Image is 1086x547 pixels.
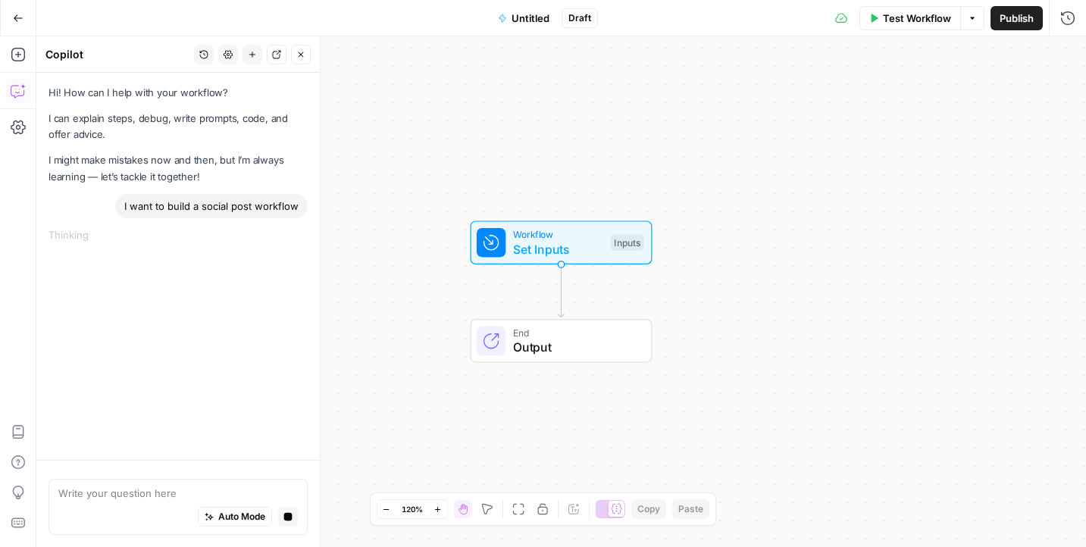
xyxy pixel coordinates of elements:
[49,111,308,142] p: I can explain steps, debug, write prompts, code, and offer advice.
[49,227,308,242] div: Thinking
[513,338,637,356] span: Output
[513,227,603,242] span: Workflow
[115,194,308,218] div: I want to build a social post workflow
[883,11,951,26] span: Test Workflow
[421,319,703,363] div: EndOutput
[672,499,709,519] button: Paste
[637,502,660,516] span: Copy
[512,11,549,26] span: Untitled
[1000,11,1034,26] span: Publish
[678,502,703,516] span: Paste
[489,6,559,30] button: Untitled
[568,11,591,25] span: Draft
[559,264,564,317] g: Edge from start to end
[89,227,98,242] div: ...
[513,325,637,339] span: End
[49,85,308,101] p: Hi! How can I help with your workflow?
[610,234,643,251] div: Inputs
[513,240,603,258] span: Set Inputs
[402,503,423,515] span: 120%
[991,6,1043,30] button: Publish
[45,47,189,62] div: Copilot
[218,510,265,524] span: Auto Mode
[859,6,960,30] button: Test Workflow
[631,499,666,519] button: Copy
[421,220,703,264] div: WorkflowSet InputsInputs
[49,152,308,184] p: I might make mistakes now and then, but I’m always learning — let’s tackle it together!
[198,507,272,527] button: Auto Mode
